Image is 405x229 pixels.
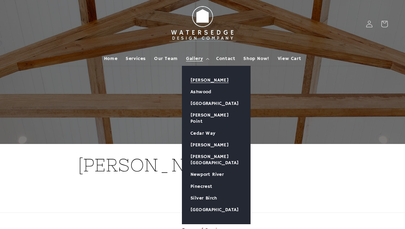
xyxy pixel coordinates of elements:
a: [PERSON_NAME] [182,74,250,86]
a: Silver Birch [182,192,250,204]
a: [PERSON_NAME][GEOGRAPHIC_DATA] [182,151,250,169]
span: Our Team [154,56,178,62]
a: Newport River [182,169,250,180]
span: Home [104,56,117,62]
span: Services [126,56,146,62]
a: Services [121,51,150,66]
a: Ashwood [182,86,250,98]
span: Gallery [186,56,203,62]
img: Watersedge Design Co [165,3,240,45]
span: Shop Now! [243,56,269,62]
a: Contact [212,51,239,66]
a: Home [100,51,121,66]
a: Shop Now! [239,51,273,66]
h1: [PERSON_NAME] [78,154,327,177]
a: View Cart [274,51,305,66]
a: [PERSON_NAME] Point [182,109,250,127]
a: [GEOGRAPHIC_DATA] [182,98,250,109]
span: Contact [216,56,235,62]
a: Cedar Way [182,128,250,139]
span: View Cart [278,56,301,62]
a: [PERSON_NAME] [182,139,250,151]
a: Pinecrest [182,181,250,192]
summary: Gallery [182,51,212,66]
a: [GEOGRAPHIC_DATA] [182,204,250,216]
a: Our Team [150,51,182,66]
